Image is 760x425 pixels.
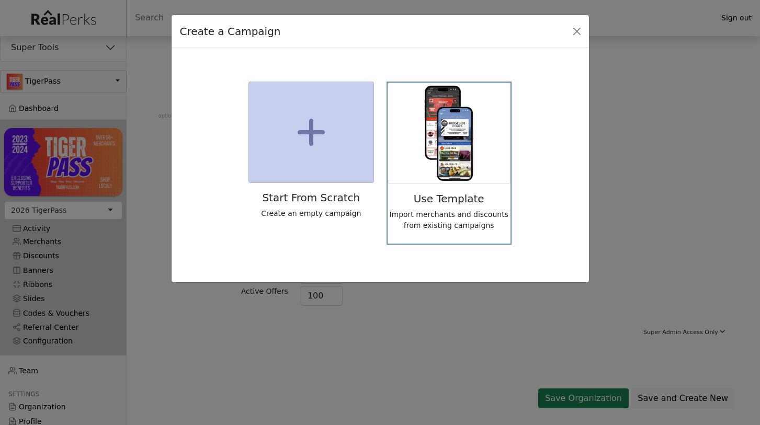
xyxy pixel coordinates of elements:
p: Import merchants and discounts from existing campaigns [388,209,511,231]
h5: Start From Scratch [248,183,373,204]
h5: Use Template [388,184,511,205]
h5: Create a Campaign [180,24,281,39]
button: Close [569,24,585,39]
p: Create an empty campaign [248,208,373,219]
